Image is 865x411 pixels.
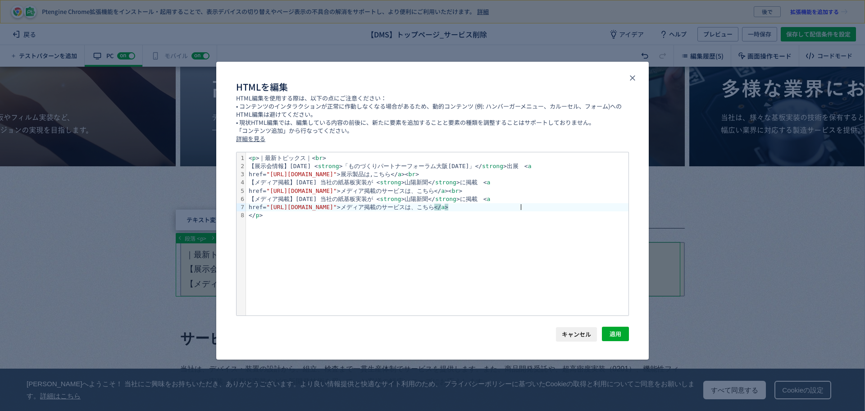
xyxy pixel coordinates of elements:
[246,203,628,211] div: href= >メディア掲載のサービスは、こちら
[5,108,172,210] span: 現在、オフラインです。メッセージを残していただければ幸いです。
[236,80,629,94] span: HTMLを編集
[380,196,401,202] span: strong
[318,163,339,169] span: strong
[27,311,697,335] span: [PERSON_NAME]へようこそ！ 当社にご興味をお持ちいただき、ありがとうございます。より良い情報提供と快適なサイト利用のため、 プライバシーポリシーに基づいたCookieの取得と利用につ...
[625,71,640,85] button: close
[180,296,685,322] p: 当社は、デバイス・装置の設計から、組立、検査まで一貫生産体制でサービスを提供します。また、商品開発受託や、超高密度実装（0201）、機能性フィルムへの実装、紙基板実装などの新開発技術を用いて、お...
[236,94,629,143] p: HTML編集を使用する際は、以下の点にご注意ください： • コンテンツのインタラクションが正常に作動しなくなる場合があるため、動的コンテンツ (例: ハンバーガーメニュー、カルーセル、フォーム)...
[266,187,337,194] span: "[URL][DOMAIN_NAME]"
[774,314,831,333] div: Cookieの設定
[412,113,423,124] button: Go to slide 1
[216,62,649,360] div: dialog
[180,175,685,230] p: ｜最新トピックス｜ 【展示会情報】[DATE] 出展 【メディア掲載】[DATE] 当社の紙基板実装が に掲載
[562,327,591,342] span: キャンセル
[266,171,337,178] span: "[URL][DOMAIN_NAME]"
[5,246,172,278] textarea: メッセージを入力して［送信する］をクリックしてください
[441,204,445,210] span: a
[246,195,628,203] div: 【メディア掲載】[DATE] 当社の紙基板実装が < >山陽新聞</ >に掲載 <
[556,327,597,342] button: キャンセル
[435,196,456,202] span: strong
[487,196,491,202] span: a
[528,163,532,169] span: a
[408,213,537,223] a: メディア掲載のサービスは、こちら
[237,195,246,203] div: 6
[148,5,169,26] div: チャットウィンドウを最小化する
[380,179,401,186] span: strong
[435,179,456,186] span: strong
[602,327,629,341] button: 適用
[610,327,621,341] span: 適用
[47,50,151,63] div: メッセージを残す
[237,162,246,170] div: 2
[445,204,448,210] span: >
[237,187,246,195] div: 5
[246,170,628,178] div: href= >展示製品は,こちら</ >< >
[452,187,459,194] span: br
[408,171,415,178] span: br
[141,278,164,290] em: 送信
[266,204,337,210] span: "[URL][DOMAIN_NAME]"
[15,55,38,58] img: d_828441353_company_1694572092547_828441353
[237,170,246,178] div: 3
[237,203,246,211] div: 7
[315,155,323,161] span: br
[236,134,265,143] a: 詳細を見る
[246,187,628,195] div: href= >メディア掲載のサービスは、こちら</ >< >
[40,325,81,333] a: 詳細はこちら
[246,154,628,162] div: < >｜最新トピックス｜< >
[246,178,628,187] div: 【メディア掲載】[DATE] 当社の紙基板実装が < >山陽新聞</ >に掲載 <
[434,204,442,210] span: </
[427,113,438,124] button: Go to slide 2
[180,262,685,282] h2: サービス
[246,211,628,219] div: </ >
[268,198,449,207] strong: 「ものづくりパートナーフォーラム大阪[DATE]」
[487,179,491,186] span: a
[482,163,503,169] span: strong
[398,171,401,178] span: a
[256,212,259,219] span: p
[237,211,246,219] div: 8
[351,213,383,222] strong: 山陽新聞
[252,155,256,161] span: p
[465,198,532,208] a: 展示製品は,こちら
[703,314,766,333] div: すべて同意する
[237,154,246,162] div: 1
[441,187,445,194] span: a
[442,113,453,124] button: Go to slide 3
[237,178,246,187] div: 4
[246,162,628,170] div: 【展示会情報】[DATE] < >「ものづくりパートナーフォーラム大阪[DATE]」</ >出展 <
